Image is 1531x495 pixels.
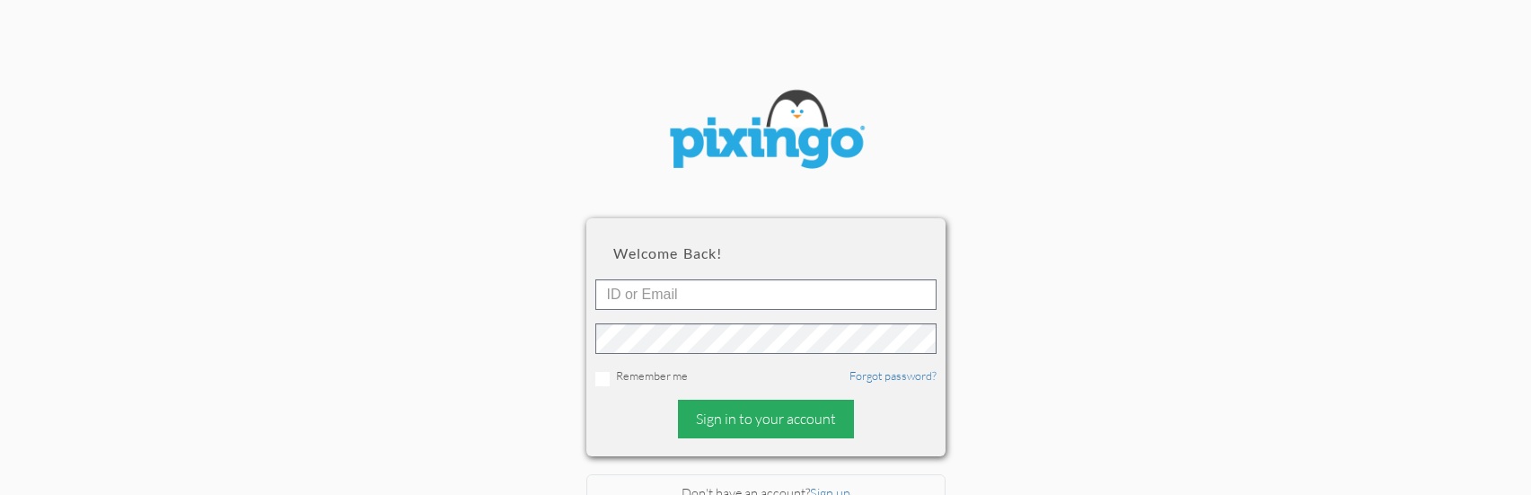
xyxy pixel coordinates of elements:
a: Forgot password? [849,368,937,383]
div: Sign in to your account [678,400,854,438]
div: Remember me [595,367,937,386]
h2: Welcome back! [613,245,919,261]
img: pixingo logo [658,81,874,182]
input: ID or Email [595,279,937,310]
iframe: Chat [1530,494,1531,495]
